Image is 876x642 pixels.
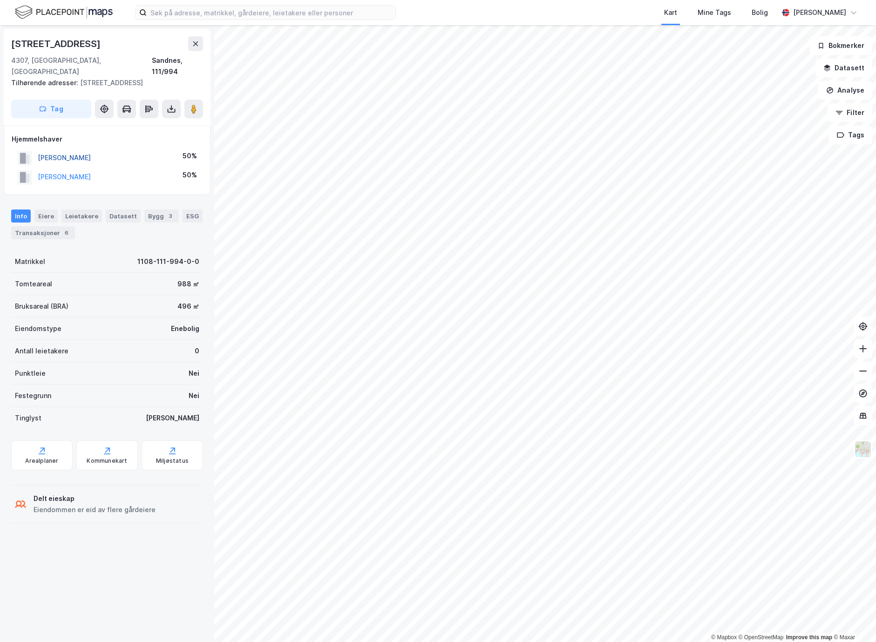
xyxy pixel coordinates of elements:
div: 50% [183,150,197,162]
div: Arealplaner [25,457,58,465]
button: Datasett [815,59,872,77]
div: Kart [664,7,677,18]
div: 4307, [GEOGRAPHIC_DATA], [GEOGRAPHIC_DATA] [11,55,152,77]
div: Info [11,209,31,223]
a: OpenStreetMap [739,634,784,641]
a: Mapbox [711,634,737,641]
div: Antall leietakere [15,345,68,357]
div: Eiendomstype [15,323,61,334]
div: Bruksareal (BRA) [15,301,68,312]
div: Datasett [106,209,141,223]
input: Søk på adresse, matrikkel, gårdeiere, leietakere eller personer [147,6,395,20]
iframe: Chat Widget [829,597,876,642]
div: Miljøstatus [156,457,189,465]
div: Hjemmelshaver [12,134,203,145]
div: Delt eieskap [34,493,156,504]
div: Eiere [34,209,58,223]
span: Tilhørende adresser: [11,79,80,87]
div: Eiendommen er eid av flere gårdeiere [34,504,156,515]
div: Leietakere [61,209,102,223]
button: Filter [828,103,872,122]
div: [PERSON_NAME] [146,412,199,424]
div: Punktleie [15,368,46,379]
div: Matrikkel [15,256,45,267]
div: Festegrunn [15,390,51,401]
div: 0 [195,345,199,357]
button: Tag [11,100,91,118]
div: Nei [189,368,199,379]
div: Tinglyst [15,412,41,424]
div: 50% [183,169,197,181]
button: Bokmerker [809,36,872,55]
div: Bygg [144,209,179,223]
img: logo.f888ab2527a4732fd821a326f86c7f29.svg [15,4,113,20]
div: Tomteareal [15,278,52,290]
div: ESG [183,209,203,223]
div: Transaksjoner [11,226,75,239]
div: Kommunekart [87,457,127,465]
a: Improve this map [786,634,832,641]
div: Enebolig [171,323,199,334]
div: Kontrollprogram for chat [829,597,876,642]
button: Analyse [818,81,872,100]
button: Tags [829,126,872,144]
div: 496 ㎡ [177,301,199,312]
div: [PERSON_NAME] [793,7,846,18]
div: Mine Tags [698,7,731,18]
div: 1108-111-994-0-0 [137,256,199,267]
div: Sandnes, 111/994 [152,55,203,77]
div: 6 [62,228,71,237]
div: [STREET_ADDRESS] [11,77,196,88]
div: [STREET_ADDRESS] [11,36,102,51]
img: Z [854,440,872,458]
div: Nei [189,390,199,401]
div: 988 ㎡ [177,278,199,290]
div: 3 [166,211,175,221]
div: Bolig [752,7,768,18]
